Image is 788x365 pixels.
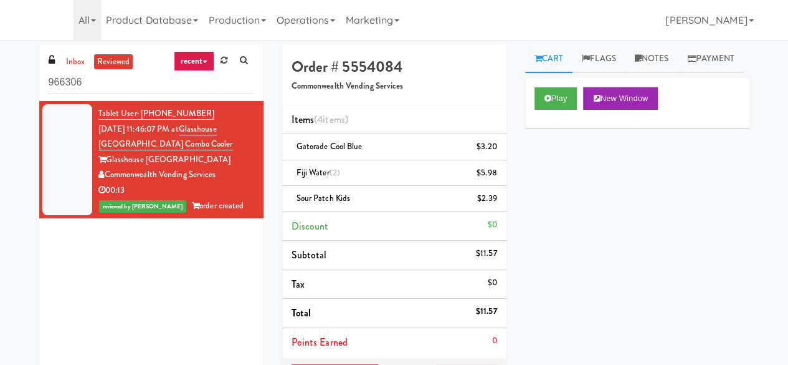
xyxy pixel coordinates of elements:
[314,112,348,127] span: (4 )
[534,87,577,110] button: Play
[477,165,497,181] div: $5.98
[476,246,497,261] div: $11.57
[94,54,133,70] a: reviewed
[292,112,348,127] span: Items
[292,306,311,320] span: Total
[99,200,187,213] span: reviewed by [PERSON_NAME]
[137,107,215,119] span: · [PHONE_NUMBER]
[487,275,496,291] div: $0
[292,248,327,262] span: Subtotal
[477,191,497,207] div: $2.39
[98,152,254,168] div: Glasshouse [GEOGRAPHIC_DATA]
[572,45,625,73] a: Flags
[39,101,263,218] li: Tablet User· [PHONE_NUMBER][DATE] 11:46:07 PM atGlasshouse [GEOGRAPHIC_DATA] Combo CoolerGlasshou...
[292,82,497,91] h5: Commonwealth Vending Services
[476,304,497,319] div: $11.57
[39,9,61,31] img: Micromart
[292,277,305,291] span: Tax
[477,139,497,155] div: $3.20
[297,192,351,204] span: Sour Patch Kids
[174,51,215,71] a: recent
[63,54,88,70] a: inbox
[98,167,254,183] div: Commonwealth Vending Services
[583,87,658,110] button: New Window
[678,45,744,73] a: Payment
[98,123,179,135] span: [DATE] 11:46:07 PM at
[625,45,678,73] a: Notes
[330,167,340,178] span: (2)
[323,112,345,127] ng-pluralize: items
[292,219,329,233] span: Discount
[192,200,244,212] span: order created
[491,333,496,349] div: 0
[98,107,215,120] a: Tablet User· [PHONE_NUMBER]
[297,167,340,178] span: Fiji Water
[98,183,254,198] div: 00:13
[525,45,573,73] a: Cart
[487,217,496,233] div: $0
[49,71,254,94] input: Search vision orders
[297,140,363,152] span: Gatorade Cool Blue
[292,335,348,349] span: Points Earned
[292,59,497,75] h4: Order # 5554084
